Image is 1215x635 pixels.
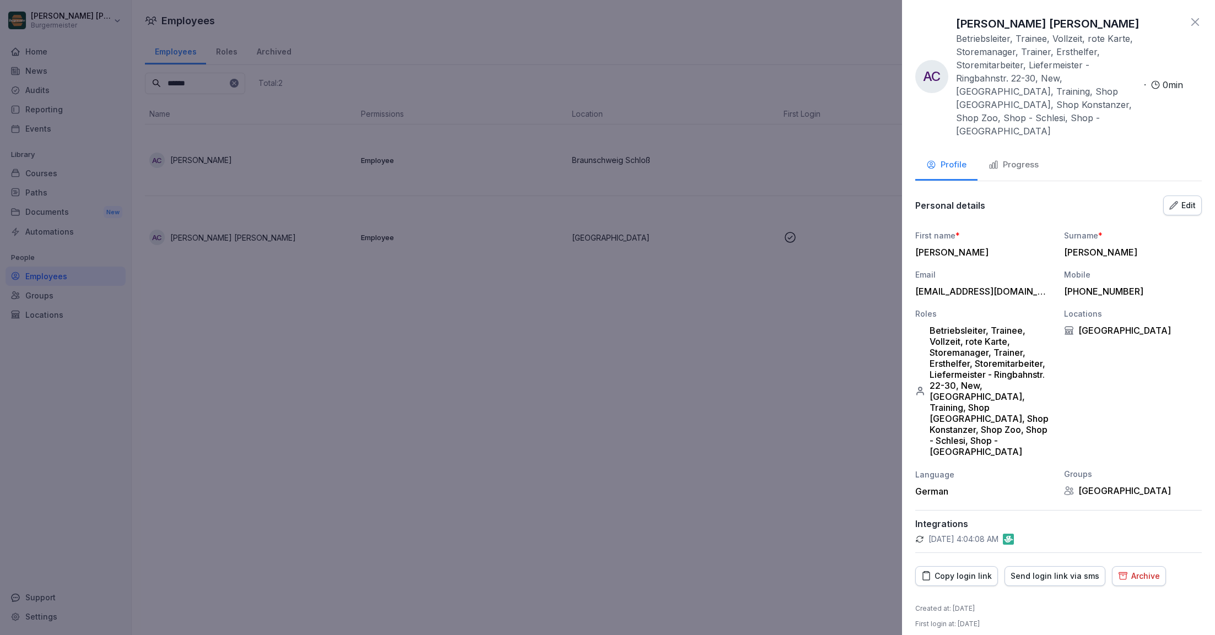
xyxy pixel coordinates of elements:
[989,159,1039,171] div: Progress
[1064,269,1202,280] div: Mobile
[1064,308,1202,319] div: Locations
[915,619,980,629] p: First login at : [DATE]
[1003,534,1014,545] img: gastromatic.png
[978,151,1050,181] button: Progress
[1064,485,1202,496] div: [GEOGRAPHIC_DATA]
[915,230,1053,241] div: First name
[915,469,1053,480] div: Language
[928,534,998,545] p: [DATE] 4:04:08 AM
[1118,570,1160,582] div: Archive
[915,518,1202,529] p: Integrations
[956,15,1140,32] p: [PERSON_NAME] [PERSON_NAME]
[1169,199,1196,211] div: Edit
[915,325,1053,457] div: Betriebsleiter, Trainee, Vollzeit, rote Karte, Storemanager, Trainer, Ersthelfer, Storemitarbeite...
[1064,468,1202,480] div: Groups
[956,32,1183,138] div: ·
[1005,566,1105,586] button: Send login link via sms
[956,32,1140,138] p: Betriebsleiter, Trainee, Vollzeit, rote Karte, Storemanager, Trainer, Ersthelfer, Storemitarbeite...
[915,308,1053,319] div: Roles
[926,159,966,171] div: Profile
[915,247,1047,258] div: [PERSON_NAME]
[1011,570,1099,582] div: Send login link via sms
[1163,196,1202,215] button: Edit
[915,566,998,586] button: Copy login link
[915,269,1053,280] div: Email
[915,60,948,93] div: AC
[915,486,1053,497] div: German
[915,151,978,181] button: Profile
[915,286,1047,297] div: [EMAIL_ADDRESS][DOMAIN_NAME]
[1064,247,1196,258] div: [PERSON_NAME]
[921,570,992,582] div: Copy login link
[1112,566,1166,586] button: Archive
[915,604,975,614] p: Created at : [DATE]
[1064,325,1202,336] div: [GEOGRAPHIC_DATA]
[1163,78,1183,91] p: 0 min
[1064,230,1202,241] div: Surname
[1064,286,1196,297] div: [PHONE_NUMBER]
[915,200,985,211] p: Personal details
